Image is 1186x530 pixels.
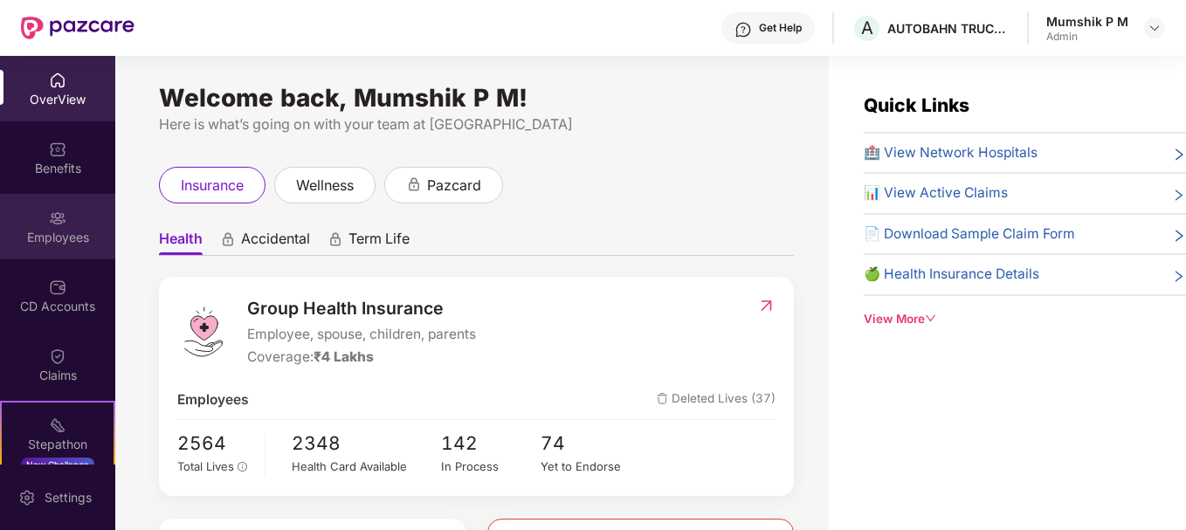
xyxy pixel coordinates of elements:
span: Term Life [348,230,410,255]
span: A [861,17,873,38]
span: 74 [541,429,640,458]
span: 2348 [292,429,441,458]
span: right [1172,186,1186,203]
span: Employees [177,389,249,410]
span: right [1172,267,1186,285]
img: New Pazcare Logo [21,17,134,39]
span: right [1172,227,1186,244]
img: svg+xml;base64,PHN2ZyBpZD0iRHJvcGRvd24tMzJ4MzIiIHhtbG5zPSJodHRwOi8vd3d3LnczLm9yZy8yMDAwL3N2ZyIgd2... [1148,21,1162,35]
div: animation [220,231,236,247]
span: Health [159,230,203,255]
img: svg+xml;base64,PHN2ZyBpZD0iQmVuZWZpdHMiIHhtbG5zPSJodHRwOi8vd3d3LnczLm9yZy8yMDAwL3N2ZyIgd2lkdGg9Ij... [49,141,66,158]
div: Coverage: [247,347,476,368]
span: Total Lives [177,459,234,473]
div: Admin [1046,30,1128,44]
img: svg+xml;base64,PHN2ZyBpZD0iQ2xhaW0iIHhtbG5zPSJodHRwOi8vd3d3LnczLm9yZy8yMDAwL3N2ZyIgd2lkdGg9IjIwIi... [49,348,66,365]
div: animation [406,176,422,192]
span: 2564 [177,429,252,458]
span: Quick Links [864,94,969,116]
div: AUTOBAHN TRUCKING [887,20,1010,37]
span: ₹4 Lakhs [314,348,374,365]
img: logo [177,306,230,358]
span: Employee, spouse, children, parents [247,324,476,345]
div: Yet to Endorse [541,458,640,475]
span: right [1172,146,1186,163]
div: Stepathon [2,436,114,453]
img: svg+xml;base64,PHN2ZyBpZD0iSG9tZSIgeG1sbnM9Imh0dHA6Ly93d3cudzMub3JnLzIwMDAvc3ZnIiB3aWR0aD0iMjAiIG... [49,72,66,89]
img: svg+xml;base64,PHN2ZyBpZD0iRW1wbG95ZWVzIiB4bWxucz0iaHR0cDovL3d3dy53My5vcmcvMjAwMC9zdmciIHdpZHRoPS... [49,210,66,227]
img: svg+xml;base64,PHN2ZyBpZD0iSGVscC0zMngzMiIgeG1sbnM9Imh0dHA6Ly93d3cudzMub3JnLzIwMDAvc3ZnIiB3aWR0aD... [734,21,752,38]
div: In Process [441,458,541,475]
div: Health Card Available [292,458,441,475]
span: Group Health Insurance [247,295,476,322]
img: RedirectIcon [757,297,776,314]
img: svg+xml;base64,PHN2ZyBpZD0iU2V0dGluZy0yMHgyMCIgeG1sbnM9Imh0dHA6Ly93d3cudzMub3JnLzIwMDAvc3ZnIiB3aW... [18,489,36,506]
span: down [925,313,937,325]
span: 142 [441,429,541,458]
span: wellness [296,175,354,196]
div: New Challenge [21,458,94,471]
div: Settings [39,489,97,506]
span: 🏥 View Network Hospitals [864,142,1038,163]
div: Welcome back, Mumshik P M! [159,91,794,105]
span: Deleted Lives (37) [657,389,776,410]
span: Accidental [241,230,310,255]
img: svg+xml;base64,PHN2ZyBpZD0iQ0RfQWNjb3VudHMiIGRhdGEtbmFtZT0iQ0QgQWNjb3VudHMiIHhtbG5zPSJodHRwOi8vd3... [49,279,66,296]
div: Here is what’s going on with your team at [GEOGRAPHIC_DATA] [159,114,794,135]
span: insurance [181,175,244,196]
div: Get Help [759,21,802,35]
div: View More [864,310,1186,328]
span: 🍏 Health Insurance Details [864,264,1039,285]
img: deleteIcon [657,393,668,404]
div: animation [328,231,343,247]
span: pazcard [427,175,481,196]
span: 📊 View Active Claims [864,182,1008,203]
div: Mumshik P M [1046,13,1128,30]
img: svg+xml;base64,PHN2ZyB4bWxucz0iaHR0cDovL3d3dy53My5vcmcvMjAwMC9zdmciIHdpZHRoPSIyMSIgaGVpZ2h0PSIyMC... [49,416,66,434]
span: 📄 Download Sample Claim Form [864,224,1075,244]
span: info-circle [238,462,248,472]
